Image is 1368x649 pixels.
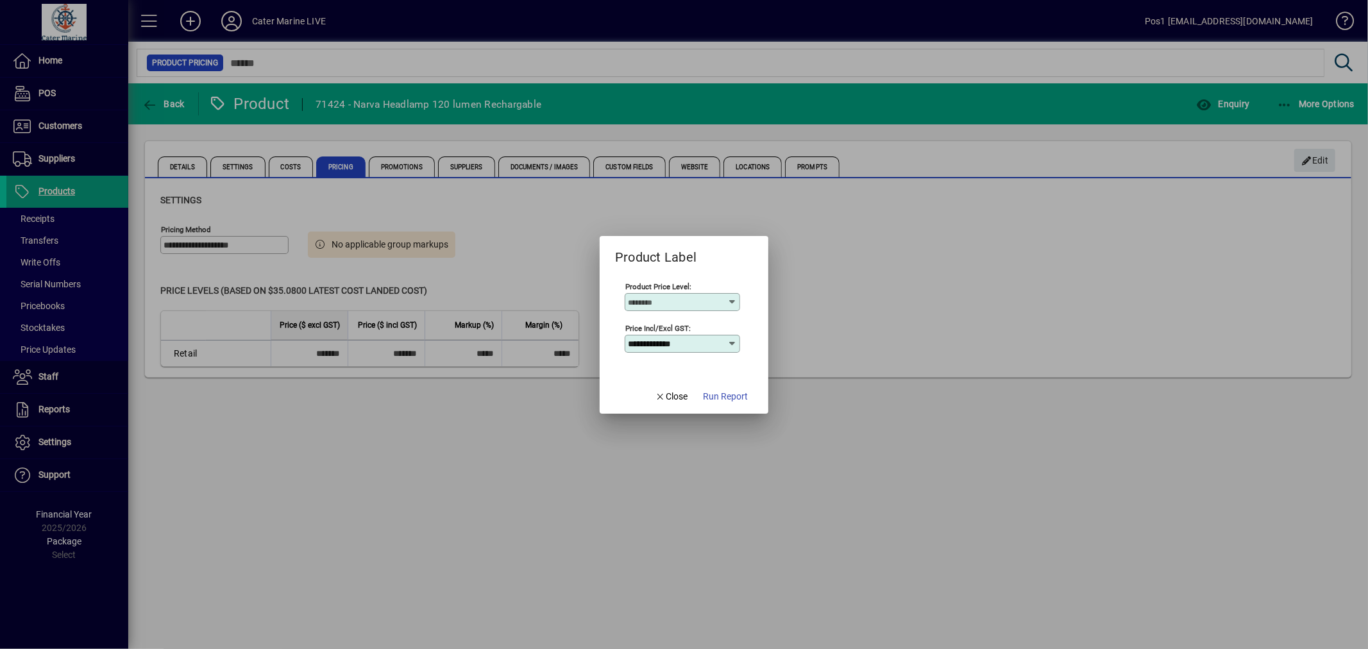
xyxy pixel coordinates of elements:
[625,282,691,291] mat-label: Product Price Level:
[703,390,748,403] span: Run Report
[698,385,753,409] button: Run Report
[650,385,693,409] button: Close
[600,236,712,267] h2: Product Label
[655,390,688,403] span: Close
[625,323,691,332] mat-label: Price Incl/Excl GST:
